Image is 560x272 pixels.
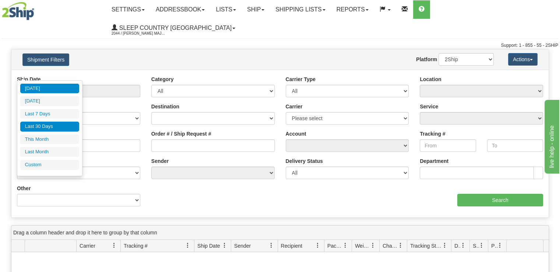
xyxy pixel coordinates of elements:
[454,242,461,250] span: Delivery Status
[80,242,95,250] span: Carrier
[494,239,506,252] a: Pickup Status filter column settings
[457,194,543,206] input: Search
[242,0,270,19] a: Ship
[20,122,79,132] li: Last 30 Days
[311,239,324,252] a: Recipient filter column settings
[20,160,79,170] li: Custom
[17,76,41,83] label: Ship Date
[22,53,69,66] button: Shipment Filters
[327,242,343,250] span: Packages
[112,30,167,37] span: 2044 / [PERSON_NAME] Major [PERSON_NAME]
[457,239,469,252] a: Delivery Status filter column settings
[151,103,179,110] label: Destination
[473,242,479,250] span: Shipment Issues
[420,76,441,83] label: Location
[20,84,79,94] li: [DATE]
[182,239,194,252] a: Tracking # filter column settings
[150,0,211,19] a: Addressbook
[394,239,407,252] a: Charge filter column settings
[410,242,442,250] span: Tracking Status
[106,0,150,19] a: Settings
[355,242,370,250] span: Weight
[331,0,374,19] a: Reports
[439,239,451,252] a: Tracking Status filter column settings
[151,130,211,137] label: Order # / Ship Request #
[416,56,437,63] label: Platform
[6,4,68,13] div: live help - online
[487,139,543,152] input: To
[543,98,559,174] iframe: chat widget
[508,53,538,66] button: Actions
[20,109,79,119] li: Last 7 Days
[286,76,316,83] label: Carrier Type
[151,157,169,165] label: Sender
[2,2,34,20] img: logo2044.jpg
[281,242,302,250] span: Recipient
[218,239,231,252] a: Ship Date filter column settings
[20,135,79,144] li: This Month
[106,19,241,37] a: Sleep Country [GEOGRAPHIC_DATA] 2044 / [PERSON_NAME] Major [PERSON_NAME]
[151,76,174,83] label: Category
[197,242,220,250] span: Ship Date
[11,226,549,240] div: grid grouping header
[20,147,79,157] li: Last Month
[339,239,352,252] a: Packages filter column settings
[475,239,488,252] a: Shipment Issues filter column settings
[117,25,232,31] span: Sleep Country [GEOGRAPHIC_DATA]
[210,0,241,19] a: Lists
[286,103,303,110] label: Carrier
[491,242,497,250] span: Pickup Status
[367,239,379,252] a: Weight filter column settings
[20,96,79,106] li: [DATE]
[2,42,558,49] div: Support: 1 - 855 - 55 - 2SHIP
[270,0,331,19] a: Shipping lists
[286,130,306,137] label: Account
[286,157,323,165] label: Delivery Status
[17,185,31,192] label: Other
[420,157,448,165] label: Department
[420,130,445,137] label: Tracking #
[383,242,398,250] span: Charge
[234,242,251,250] span: Sender
[265,239,278,252] a: Sender filter column settings
[420,139,476,152] input: From
[124,242,148,250] span: Tracking #
[420,103,438,110] label: Service
[108,239,120,252] a: Carrier filter column settings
